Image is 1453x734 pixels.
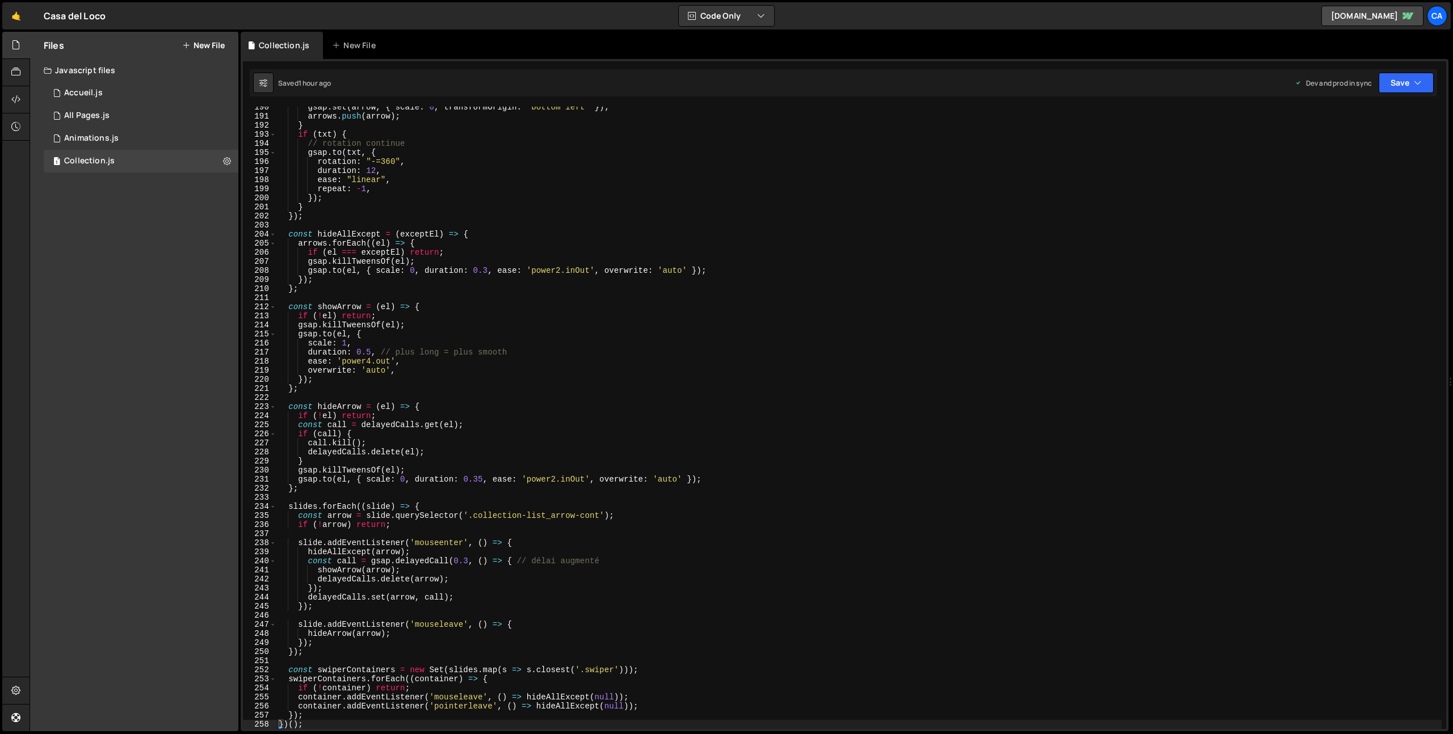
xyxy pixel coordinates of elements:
[243,166,276,175] div: 197
[64,88,103,98] div: Accueil.js
[243,121,276,130] div: 192
[243,139,276,148] div: 194
[243,339,276,348] div: 216
[243,420,276,429] div: 225
[243,330,276,339] div: 215
[243,411,276,420] div: 224
[243,475,276,484] div: 231
[243,611,276,620] div: 246
[243,357,276,366] div: 218
[64,156,115,166] div: Collection.js
[243,575,276,584] div: 242
[243,193,276,203] div: 200
[243,366,276,375] div: 219
[243,702,276,711] div: 256
[64,133,119,144] div: Animations.js
[243,656,276,665] div: 251
[243,320,276,330] div: 214
[243,484,276,493] div: 232
[243,130,276,139] div: 193
[243,284,276,293] div: 210
[679,6,774,26] button: Code Only
[44,39,64,52] h2: Files
[243,221,276,230] div: 203
[243,511,276,520] div: 235
[44,150,238,172] div: 16791/46116.js
[243,665,276,674] div: 252
[243,239,276,248] div: 205
[243,638,276,647] div: 249
[332,40,380,51] div: New File
[243,602,276,611] div: 245
[243,629,276,638] div: 248
[182,41,225,50] button: New File
[243,720,276,729] div: 258
[2,2,30,29] a: 🤙
[243,566,276,575] div: 241
[243,547,276,556] div: 239
[53,158,60,167] span: 1
[243,375,276,384] div: 220
[243,384,276,393] div: 221
[243,711,276,720] div: 257
[243,230,276,239] div: 204
[278,78,331,88] div: Saved
[30,59,238,82] div: Javascript files
[243,529,276,538] div: 237
[243,184,276,193] div: 199
[1427,6,1447,26] a: Ca
[243,348,276,357] div: 217
[243,203,276,212] div: 201
[243,466,276,475] div: 230
[243,693,276,702] div: 255
[243,293,276,302] div: 211
[243,502,276,511] div: 234
[44,127,238,150] div: 16791/46000.js
[243,493,276,502] div: 233
[243,393,276,402] div: 222
[243,684,276,693] div: 254
[243,103,276,112] div: 190
[243,593,276,602] div: 244
[243,556,276,566] div: 240
[243,538,276,547] div: 238
[243,112,276,121] div: 191
[243,257,276,266] div: 207
[1379,73,1434,93] button: Save
[243,620,276,629] div: 247
[243,302,276,311] div: 212
[259,40,309,51] div: Collection.js
[243,438,276,448] div: 227
[243,175,276,184] div: 198
[44,82,238,104] div: 16791/45941.js
[1295,78,1372,88] div: Dev and prod in sync
[243,248,276,257] div: 206
[44,9,106,23] div: Casa del Loco
[243,311,276,320] div: 213
[243,457,276,466] div: 229
[243,212,276,221] div: 202
[243,157,276,166] div: 196
[243,275,276,284] div: 209
[243,266,276,275] div: 208
[243,148,276,157] div: 195
[243,584,276,593] div: 243
[64,111,110,121] div: All Pages.js
[299,78,331,88] div: 1 hour ago
[243,402,276,411] div: 223
[1321,6,1423,26] a: [DOMAIN_NAME]
[243,448,276,457] div: 228
[243,647,276,656] div: 250
[243,520,276,529] div: 236
[243,674,276,684] div: 253
[243,429,276,438] div: 226
[44,104,238,127] div: 16791/45882.js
